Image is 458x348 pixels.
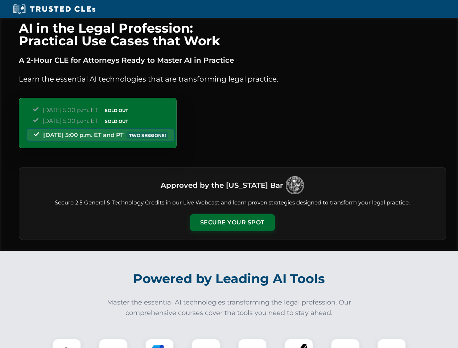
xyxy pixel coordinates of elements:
span: [DATE] 5:00 p.m. ET [42,107,98,113]
span: SOLD OUT [102,107,131,114]
h3: Approved by the [US_STATE] Bar [161,179,283,192]
span: SOLD OUT [102,117,131,125]
span: [DATE] 5:00 p.m. ET [42,117,98,124]
img: Trusted CLEs [11,4,98,14]
h2: Powered by Leading AI Tools [28,266,430,291]
img: Logo [286,176,304,194]
p: Master the essential AI technologies transforming the legal profession. Our comprehensive courses... [102,297,356,318]
h1: AI in the Legal Profession: Practical Use Cases that Work [19,22,446,47]
p: Learn the essential AI technologies that are transforming legal practice. [19,73,446,85]
p: Secure 2.5 General & Technology Credits in our Live Webcast and learn proven strategies designed ... [28,199,437,207]
p: A 2-Hour CLE for Attorneys Ready to Master AI in Practice [19,54,446,66]
button: Secure Your Spot [190,214,275,231]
